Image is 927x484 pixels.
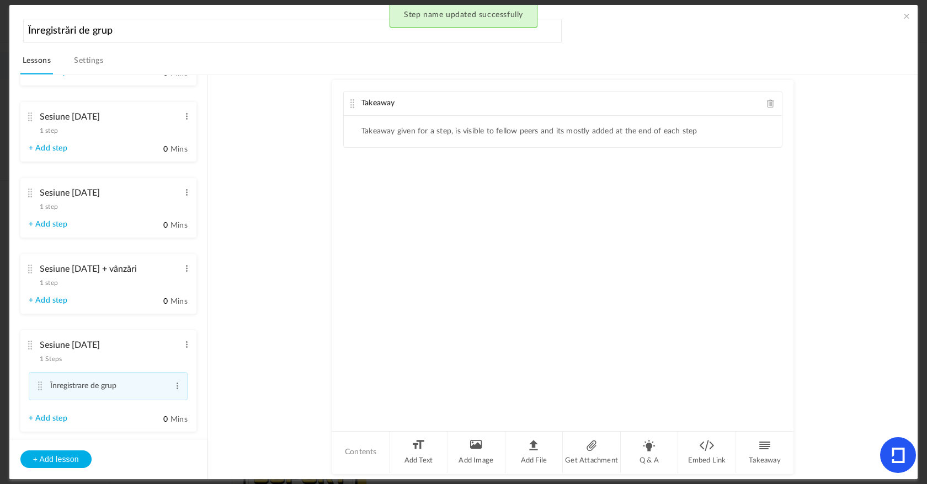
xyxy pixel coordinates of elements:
input: Mins [141,144,168,155]
span: Mins [171,146,188,153]
span: Mins [171,298,188,305]
span: Mins [171,416,188,423]
li: Get Attachment [563,432,621,473]
li: Add Text [390,432,448,473]
span: Takeaway [361,99,395,107]
input: Mins [141,297,168,307]
li: Takeaway given for a step, is visible to fellow peers and its mostly added at the end of each step [361,127,697,136]
input: Mins [141,415,168,425]
li: Add Image [447,432,505,473]
input: Mins [141,221,168,231]
span: Mins [171,222,188,229]
li: Contents [332,432,390,473]
li: Takeaway [736,432,793,473]
li: Embed Link [678,432,736,473]
li: Add File [505,432,563,473]
li: Q & A [621,432,679,473]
